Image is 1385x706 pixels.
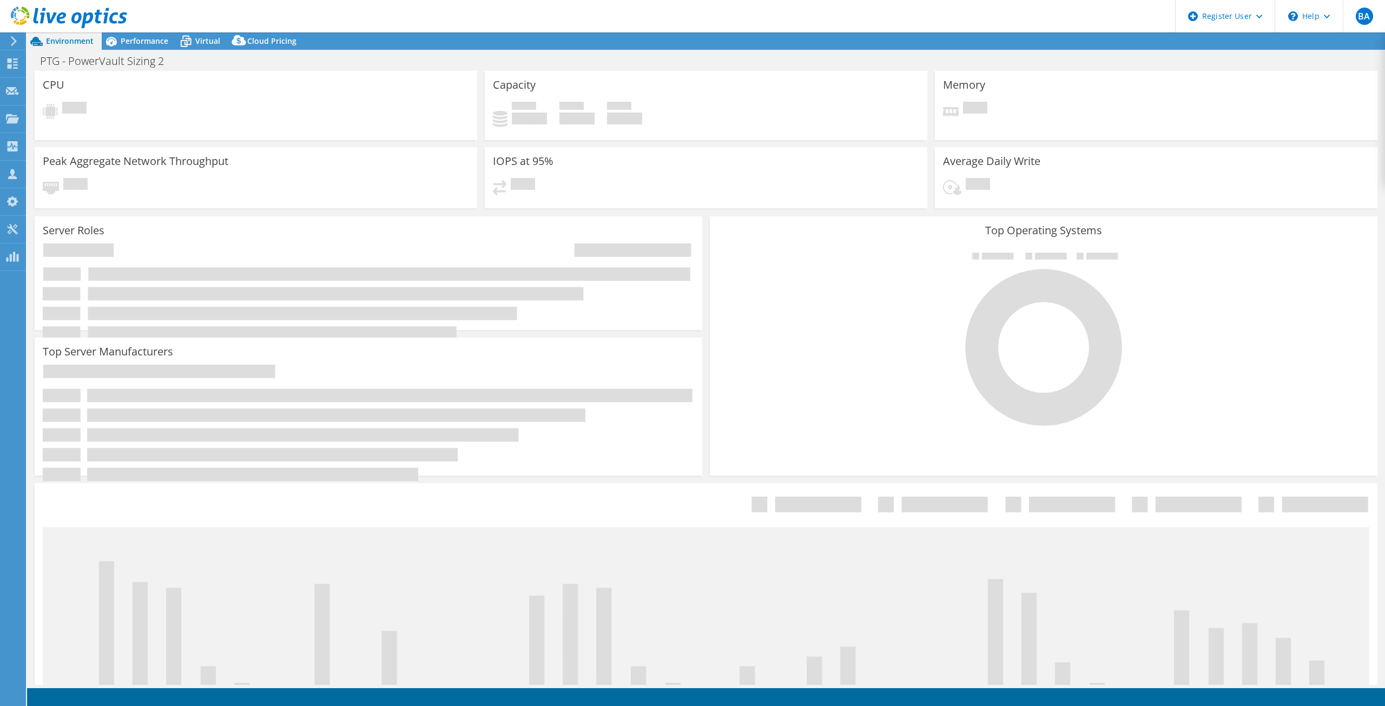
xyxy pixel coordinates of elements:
span: Performance [121,36,168,46]
span: BA [1356,8,1373,25]
span: Free [559,102,584,113]
span: Environment [46,36,94,46]
span: Pending [511,178,535,193]
span: Used [512,102,536,113]
svg: \n [1288,11,1298,21]
h3: Average Daily Write [943,155,1040,167]
h4: 0 GiB [607,113,642,124]
h4: 0 GiB [559,113,595,124]
h3: Top Server Manufacturers [43,346,173,358]
span: Total [607,102,631,113]
h3: Peak Aggregate Network Throughput [43,155,228,167]
h3: Server Roles [43,225,104,236]
h3: Top Operating Systems [718,225,1369,236]
h3: IOPS at 95% [493,155,553,167]
span: Cloud Pricing [247,36,296,46]
span: Pending [963,102,987,116]
span: Pending [966,178,990,193]
h3: Memory [943,79,985,91]
h3: CPU [43,79,64,91]
h3: Capacity [493,79,536,91]
h4: 0 GiB [512,113,547,124]
span: Pending [62,102,87,116]
span: Virtual [195,36,220,46]
span: Pending [63,178,88,193]
h1: PTG - PowerVault Sizing 2 [35,55,181,67]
